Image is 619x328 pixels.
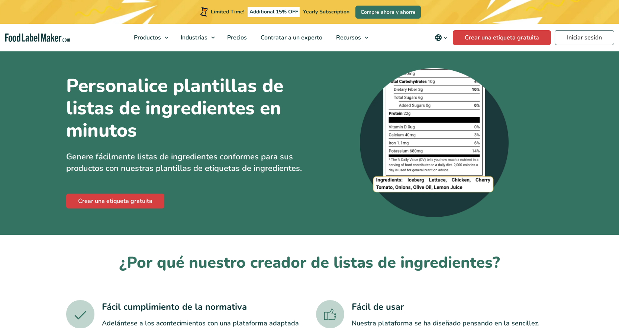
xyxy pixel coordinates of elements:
[303,8,349,15] span: Yearly Subscription
[220,24,252,51] a: Precios
[225,34,248,42] span: Precios
[429,30,453,45] button: Change language
[555,30,614,45] a: Iniciar sesión
[174,24,219,51] a: Industrias
[132,34,162,42] span: Productos
[334,34,362,42] span: Recursos
[66,151,304,174] p: Genere fácilmente listas de ingredientes conformes para sus productos con nuestras plantillas de ...
[211,8,244,15] span: Limited Time!
[258,34,323,42] span: Contratar a un experto
[66,75,289,142] h1: Personalice plantillas de listas de ingredientes en minutos
[127,24,172,51] a: Productos
[66,194,164,208] a: Crear una etiqueta gratuita
[102,300,303,313] h3: Fácil cumplimiento de la normativa
[178,34,208,42] span: Industrias
[248,7,300,17] span: Additional 15% OFF
[360,68,509,217] img: Captura de pantalla ampliada de una lista de ingredientes en la parte inferior de una etiqueta nu...
[355,6,421,19] a: Compre ahora y ahorre
[5,34,70,42] a: Food Label Maker homepage
[352,300,553,313] h3: Fácil de usar
[66,253,553,273] h2: ¿Por qué nuestro creador de listas de ingredientes?
[254,24,328,51] a: Contratar a un experto
[453,30,551,45] a: Crear una etiqueta gratuita
[329,24,372,51] a: Recursos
